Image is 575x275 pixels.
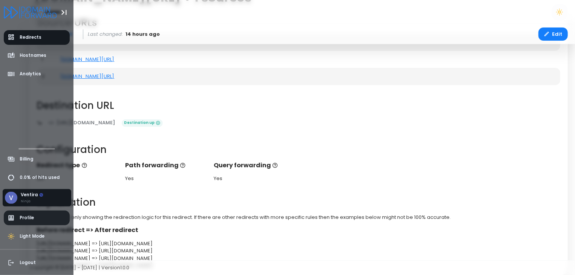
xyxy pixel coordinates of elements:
button: Toggle Aside [57,5,71,20]
span: Redirects [20,34,41,41]
button: Edit [538,27,568,41]
a: [DOMAIN_NAME][URL] [61,56,115,63]
a: Hostnames [4,48,70,63]
span: Light Mode [20,233,44,240]
span: Profile [20,215,34,221]
a: 0.0% of hits used [4,170,70,185]
a: Analytics [4,67,70,81]
h2: Destination URL [37,100,561,112]
span: Copyright © [DATE] - [DATE] | Version 1.0.0 [29,264,129,271]
div: Ventira [21,192,43,199]
div: 301 [37,175,118,182]
div: [URL][DOMAIN_NAME] => [URL][DOMAIN_NAME] [37,240,561,247]
p: This section is only showing the redirection logic for this redirect. If there are other redirect... [37,214,561,221]
span: Billing [20,156,33,162]
div: [URL][DOMAIN_NAME] => [URL][DOMAIN_NAME] [37,255,561,262]
div: Yes [214,175,295,182]
h2: Configuration [37,144,561,156]
div: Ninja [21,199,43,204]
span: 14 hours ago [125,31,160,38]
p: Before redirect => After redirect [37,226,561,235]
span: Logout [20,260,36,266]
span: Destination up [122,119,163,127]
a: Logo [4,7,57,17]
span: Analytics [20,71,41,77]
a: [DOMAIN_NAME][URL] [61,73,115,80]
div: [URL][DOMAIN_NAME] => [URL][DOMAIN_NAME] [37,247,561,255]
a: Redirects [4,30,70,45]
p: Path forwarding [125,161,206,170]
p: Redirect type [37,161,118,170]
h2: Explanation [37,197,561,208]
span: 0.0% of hits used [20,174,60,181]
img: Avatar [5,192,17,204]
a: [URL][DOMAIN_NAME] [43,116,121,130]
p: Query forwarding [214,161,295,170]
a: Billing [4,152,70,167]
div: Yes [125,175,206,182]
span: Hostnames [20,52,46,59]
span: Last changed: [88,31,123,38]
